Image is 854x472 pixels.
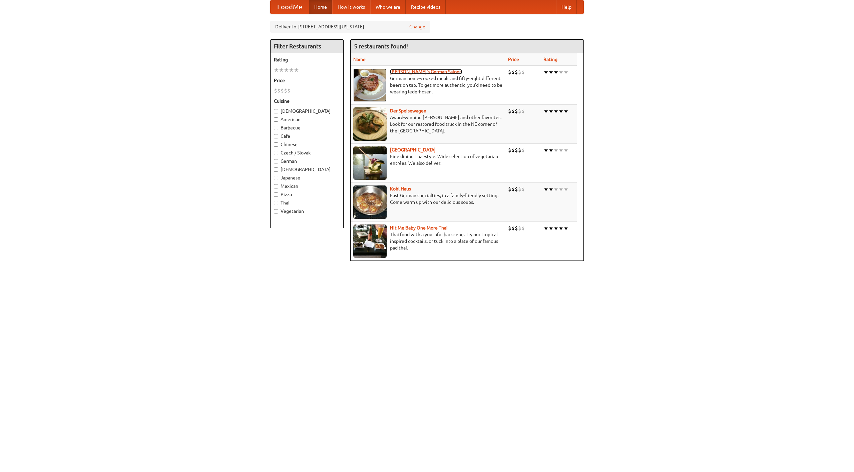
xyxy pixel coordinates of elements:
input: Cafe [274,134,278,138]
p: Thai food with a youthful bar scene. Try our tropical inspired cocktails, or tuck into a plate of... [353,231,503,251]
li: $ [521,107,525,115]
li: ★ [553,146,558,154]
input: [DEMOGRAPHIC_DATA] [274,109,278,113]
li: ★ [548,185,553,193]
li: ★ [548,107,553,115]
label: Thai [274,199,340,206]
ng-pluralize: 5 restaurants found! [354,43,408,49]
input: American [274,117,278,122]
li: $ [508,68,511,76]
a: Home [309,0,332,14]
li: ★ [563,68,568,76]
li: $ [508,107,511,115]
input: Vegetarian [274,209,278,213]
img: kohlhaus.jpg [353,185,387,219]
div: Deliver to: [STREET_ADDRESS][US_STATE] [270,21,430,33]
li: $ [521,146,525,154]
li: $ [515,185,518,193]
li: $ [284,87,287,94]
a: FoodMe [271,0,309,14]
h5: Rating [274,56,340,63]
li: ★ [543,107,548,115]
li: $ [511,146,515,154]
li: ★ [558,107,563,115]
label: Japanese [274,174,340,181]
label: [DEMOGRAPHIC_DATA] [274,166,340,173]
a: Rating [543,57,557,62]
li: $ [511,185,515,193]
a: Help [556,0,577,14]
input: Mexican [274,184,278,188]
input: German [274,159,278,163]
li: ★ [563,185,568,193]
label: [DEMOGRAPHIC_DATA] [274,108,340,114]
li: ★ [563,224,568,232]
label: Czech / Slovak [274,149,340,156]
li: ★ [548,68,553,76]
label: Cafe [274,133,340,139]
li: $ [518,146,521,154]
li: $ [511,68,515,76]
a: [PERSON_NAME]'s German Saloon [390,69,462,74]
li: $ [515,68,518,76]
label: American [274,116,340,123]
input: Japanese [274,176,278,180]
input: [DEMOGRAPHIC_DATA] [274,167,278,172]
li: $ [287,87,291,94]
input: Thai [274,201,278,205]
li: ★ [289,66,294,74]
li: $ [515,146,518,154]
li: ★ [284,66,289,74]
li: $ [511,107,515,115]
li: $ [518,68,521,76]
li: $ [508,185,511,193]
li: $ [518,224,521,232]
p: Award-winning [PERSON_NAME] and other favorites. Look for our restored food truck in the NE corne... [353,114,503,134]
li: $ [521,68,525,76]
li: ★ [553,68,558,76]
b: Der Speisewagen [390,108,426,113]
img: esthers.jpg [353,68,387,102]
p: Fine dining Thai-style. Wide selection of vegetarian entrées. We also deliver. [353,153,503,166]
li: ★ [543,185,548,193]
li: ★ [563,146,568,154]
input: Chinese [274,142,278,147]
li: $ [281,87,284,94]
label: Mexican [274,183,340,189]
li: ★ [543,224,548,232]
label: Chinese [274,141,340,148]
img: babythai.jpg [353,224,387,258]
p: German home-cooked meals and fifty-eight different beers on tap. To get more authentic, you'd nee... [353,75,503,95]
li: ★ [558,224,563,232]
li: $ [518,185,521,193]
a: Change [409,23,425,30]
li: $ [277,87,281,94]
a: How it works [332,0,370,14]
img: speisewagen.jpg [353,107,387,141]
h5: Price [274,77,340,84]
li: ★ [553,185,558,193]
li: $ [518,107,521,115]
li: ★ [553,224,558,232]
label: German [274,158,340,164]
li: ★ [279,66,284,74]
input: Pizza [274,192,278,197]
li: ★ [274,66,279,74]
li: ★ [543,146,548,154]
label: Barbecue [274,124,340,131]
li: $ [515,224,518,232]
input: Barbecue [274,126,278,130]
li: ★ [563,107,568,115]
li: ★ [548,146,553,154]
h5: Cuisine [274,98,340,104]
li: ★ [558,146,563,154]
li: ★ [548,224,553,232]
li: $ [521,185,525,193]
li: ★ [543,68,548,76]
a: Kohl Haus [390,186,411,191]
p: East German specialties, in a family-friendly setting. Come warm up with our delicious soups. [353,192,503,205]
li: $ [511,224,515,232]
label: Pizza [274,191,340,198]
label: Vegetarian [274,208,340,214]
